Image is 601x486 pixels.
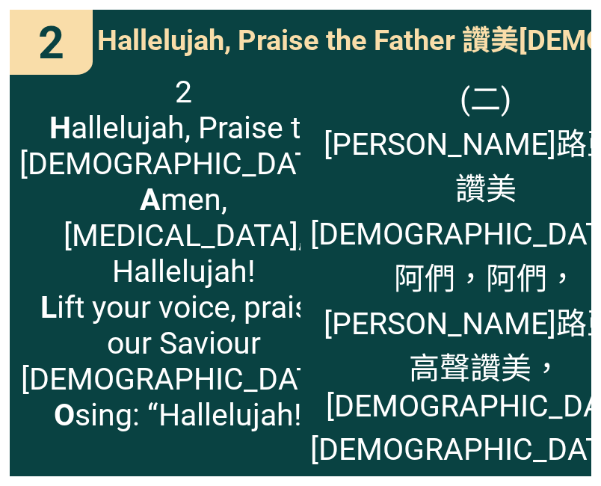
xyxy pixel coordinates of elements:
[140,182,161,218] b: A
[40,289,57,325] b: L
[54,397,75,433] b: O
[38,16,64,70] span: 2
[19,74,348,433] span: 2 allelujah, Praise to [DEMOGRAPHIC_DATA]! men, [MEDICAL_DATA], Hallelujah! ift your voice, prais...
[49,110,71,146] b: H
